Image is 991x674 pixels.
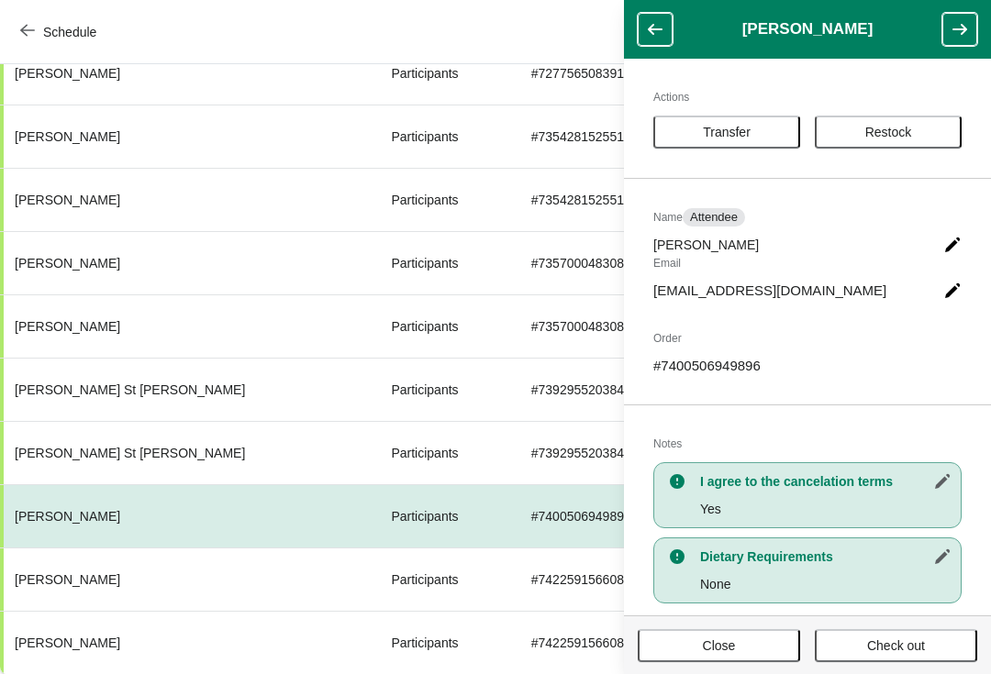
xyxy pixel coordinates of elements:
[865,125,912,139] span: Restock
[653,208,962,227] h2: Name
[517,358,704,421] td: # 7392955203848
[376,547,516,611] td: Participants
[15,446,245,460] span: [PERSON_NAME] St [PERSON_NAME]
[700,575,952,593] p: None
[15,635,120,650] span: [PERSON_NAME]
[376,611,516,674] td: Participants
[517,611,704,674] td: # 7422591566088
[517,231,704,294] td: # 7357000483080
[517,484,704,547] td: # 7400506949896
[9,16,111,49] button: Schedule
[653,282,934,300] span: [EMAIL_ADDRESS][DOMAIN_NAME]
[15,572,120,587] span: [PERSON_NAME]
[15,382,245,397] span: [PERSON_NAME] St [PERSON_NAME]
[15,129,120,144] span: [PERSON_NAME]
[653,329,962,348] h2: Order
[867,638,925,653] span: Check out
[376,231,516,294] td: Participants
[376,358,516,421] td: Participants
[43,25,96,39] span: Schedule
[653,435,962,453] h2: Notes
[815,116,962,149] button: Restock
[638,629,800,662] button: Close
[15,319,120,334] span: [PERSON_NAME]
[815,629,977,662] button: Check out
[376,484,516,547] td: Participants
[15,509,120,524] span: [PERSON_NAME]
[517,294,704,358] td: # 7357000483080
[517,547,704,611] td: # 7422591566088
[517,168,704,231] td: # 7354281525512
[700,472,952,491] h3: I agree to the cancelation terms
[376,168,516,231] td: Participants
[653,116,800,149] button: Transfer
[517,421,704,484] td: # 7392955203848
[653,254,962,272] h2: Email
[376,41,516,105] td: Participants
[703,638,736,653] span: Close
[376,421,516,484] td: Participants
[517,41,704,105] td: # 7277565083912
[653,236,934,254] span: [PERSON_NAME]
[703,125,751,139] span: Transfer
[690,210,738,225] span: Attendee
[517,105,704,168] td: # 7354281525512
[15,256,120,271] span: [PERSON_NAME]
[700,547,952,566] h3: Dietary Requirements
[700,500,952,518] p: Yes
[653,88,962,106] h2: Actions
[673,20,942,39] h1: [PERSON_NAME]
[15,193,120,207] span: [PERSON_NAME]
[653,357,962,375] p: # 7400506949896
[376,294,516,358] td: Participants
[376,105,516,168] td: Participants
[15,66,120,81] span: [PERSON_NAME]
